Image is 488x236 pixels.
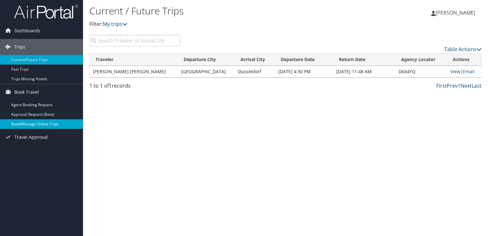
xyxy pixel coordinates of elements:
h1: Current / Future Trips [89,4,351,18]
a: First [436,82,447,89]
div: 1 to 1 of records [89,82,180,93]
span: 1 [109,82,112,89]
a: Table Actions [444,46,482,53]
th: Agency Locator: activate to sort column ascending [395,53,447,66]
th: Departure Date: activate to sort column descending [275,53,333,66]
a: Next [461,82,472,89]
span: Trips [14,39,25,55]
span: Dashboards [14,23,40,39]
a: Email [463,68,475,75]
span: [PERSON_NAME] [436,9,475,16]
span: Travel Approval [14,129,48,145]
a: Last [472,82,482,89]
td: [DATE] 11:48 AM [333,66,395,77]
td: | [447,66,481,77]
span: Book Travel [14,84,39,100]
a: Prev [447,82,458,89]
a: [PERSON_NAME] [431,3,482,22]
a: 1 [458,82,461,89]
input: Search Traveler or Arrival City [89,35,180,46]
img: airportal-logo.png [14,4,78,19]
th: Return Date: activate to sort column ascending [333,53,395,66]
a: My trips [103,20,127,28]
th: Arrival City: activate to sort column ascending [235,53,275,66]
td: D6X4YQ [395,66,447,77]
td: [PERSON_NAME] [PERSON_NAME] [90,66,178,77]
a: View [450,68,460,75]
td: [GEOGRAPHIC_DATA] [178,66,235,77]
p: Filter: [89,20,351,28]
th: Departure City: activate to sort column ascending [178,53,235,66]
th: Traveler: activate to sort column ascending [90,53,178,66]
td: Dusseldorf [235,66,275,77]
td: [DATE] 4:30 PM [275,66,333,77]
th: Actions [447,53,481,66]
